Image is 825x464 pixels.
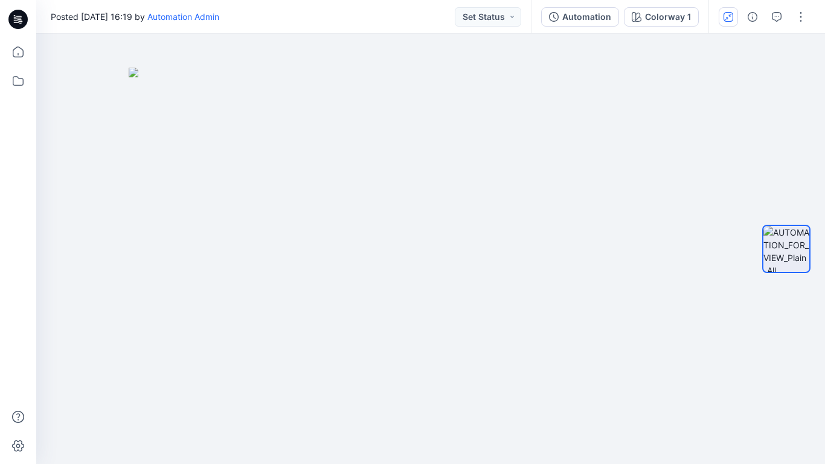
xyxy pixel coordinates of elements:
button: Colorway 1 [624,7,699,27]
img: AUTOMATION_FOR_VIEW_Plain_All colorways (4) [763,226,809,272]
span: Posted [DATE] 16:19 by [51,10,219,23]
button: Details [743,7,762,27]
div: Automation [562,10,611,24]
button: Automation [541,7,619,27]
img: eyJhbGciOiJIUzI1NiIsImtpZCI6IjAiLCJzbHQiOiJzZXMiLCJ0eXAiOiJKV1QifQ.eyJkYXRhIjp7InR5cGUiOiJzdG9yYW... [129,68,733,464]
a: Automation Admin [147,11,219,22]
div: Colorway 1 [645,10,691,24]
